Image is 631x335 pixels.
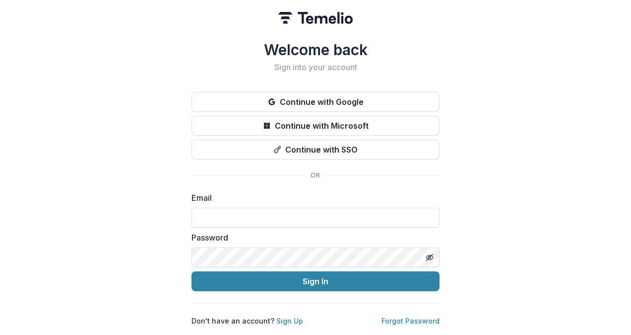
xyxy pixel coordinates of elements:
button: Sign In [191,271,440,291]
button: Continue with Microsoft [191,116,440,136]
h1: Welcome back [191,41,440,59]
label: Password [191,232,434,244]
a: Forgot Password [381,317,440,325]
a: Sign Up [276,317,303,325]
p: Don't have an account? [191,316,303,326]
img: Temelio [278,12,353,24]
button: Continue with SSO [191,140,440,160]
label: Email [191,192,434,204]
button: Toggle password visibility [422,250,438,265]
h2: Sign into your account [191,63,440,72]
button: Continue with Google [191,92,440,112]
